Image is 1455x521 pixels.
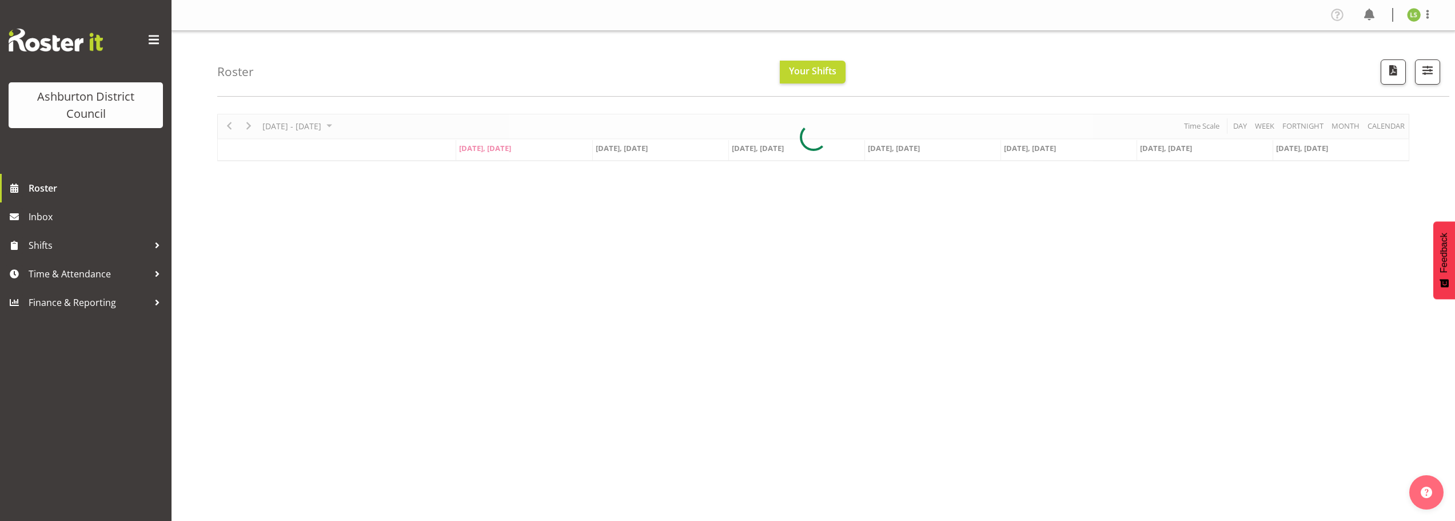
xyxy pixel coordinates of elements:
img: Rosterit website logo [9,29,103,51]
img: liam-stewart8677.jpg [1407,8,1421,22]
span: Shifts [29,237,149,254]
h4: Roster [217,65,254,78]
span: Inbox [29,208,166,225]
button: Feedback - Show survey [1433,221,1455,299]
span: Time & Attendance [29,265,149,283]
div: Ashburton District Council [20,88,152,122]
img: help-xxl-2.png [1421,487,1432,498]
span: Feedback [1439,233,1449,273]
button: Download a PDF of the roster according to the set date range. [1381,59,1406,85]
span: Roster [29,180,166,197]
button: Filter Shifts [1415,59,1440,85]
span: Finance & Reporting [29,294,149,311]
span: Your Shifts [789,65,836,77]
button: Your Shifts [780,61,846,83]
